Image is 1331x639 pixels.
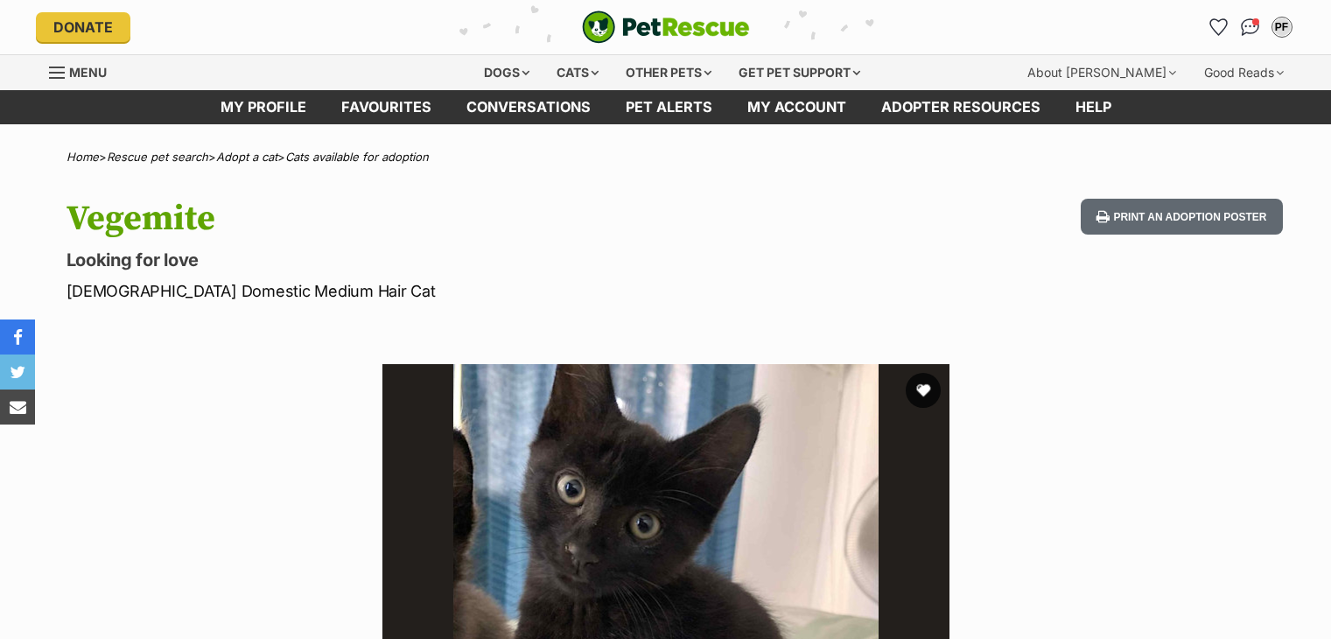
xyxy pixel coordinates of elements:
a: Conversations [1236,13,1264,41]
div: Good Reads [1192,55,1296,90]
a: conversations [449,90,608,124]
a: My account [730,90,864,124]
a: Rescue pet search [107,150,208,164]
a: Adopt a cat [216,150,277,164]
button: My account [1268,13,1296,41]
div: Cats [544,55,611,90]
a: Favourites [1205,13,1233,41]
span: Menu [69,65,107,80]
a: Donate [36,12,130,42]
p: Looking for love [67,248,807,272]
div: > > > [23,151,1309,164]
a: Help [1058,90,1129,124]
img: chat-41dd97257d64d25036548639549fe6c8038ab92f7586957e7f3b1b290dea8141.svg [1241,18,1259,36]
button: favourite [906,373,941,408]
ul: Account quick links [1205,13,1296,41]
a: PetRescue [582,11,750,44]
button: Print an adoption poster [1081,199,1282,235]
a: Home [67,150,99,164]
a: Menu [49,55,119,87]
div: About [PERSON_NAME] [1015,55,1188,90]
img: logo-cat-932fe2b9b8326f06289b0f2fb663e598f794de774fb13d1741a6617ecf9a85b4.svg [582,11,750,44]
div: PF [1273,18,1291,36]
a: Cats available for adoption [285,150,429,164]
h1: Vegemite [67,199,807,239]
a: My profile [203,90,324,124]
a: Adopter resources [864,90,1058,124]
div: Other pets [613,55,724,90]
p: [DEMOGRAPHIC_DATA] Domestic Medium Hair Cat [67,279,807,303]
div: Get pet support [726,55,872,90]
div: Dogs [472,55,542,90]
a: Pet alerts [608,90,730,124]
a: Favourites [324,90,449,124]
